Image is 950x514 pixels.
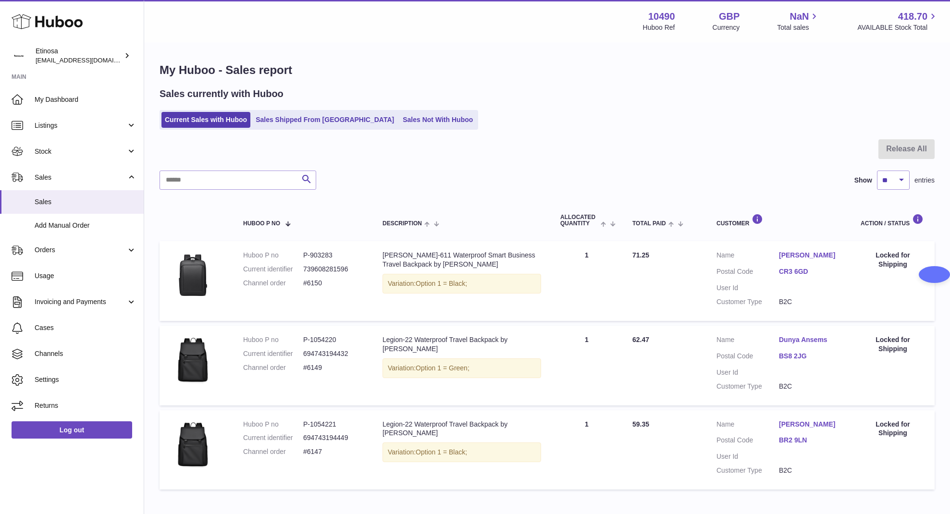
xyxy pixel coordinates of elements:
strong: 10490 [648,10,675,23]
span: Total sales [777,23,820,32]
div: Legion-22 Waterproof Travel Backpack by [PERSON_NAME] [382,420,541,438]
dt: Name [716,251,779,262]
h2: Sales currently with Huboo [160,87,284,100]
span: My Dashboard [35,95,136,104]
td: 1 [551,241,623,321]
span: AVAILABLE Stock Total [857,23,938,32]
div: Variation: [382,442,541,462]
dt: User Id [716,283,779,293]
dt: Postal Code [716,352,779,363]
dd: 694743194432 [303,349,363,358]
a: BR2 9LN [779,436,841,445]
span: Orders [35,245,126,255]
a: NaN Total sales [777,10,820,32]
dt: Huboo P no [243,420,303,429]
dt: Current identifier [243,349,303,358]
a: Sales Shipped From [GEOGRAPHIC_DATA] [252,112,397,128]
a: BS8 2JG [779,352,841,361]
div: Legion-22 Waterproof Travel Backpack by [PERSON_NAME] [382,335,541,354]
dt: User Id [716,452,779,461]
div: Variation: [382,274,541,294]
span: Listings [35,121,126,130]
div: Variation: [382,358,541,378]
dt: Current identifier [243,433,303,442]
span: ALLOCATED Quantity [560,214,598,227]
dt: Name [716,335,779,347]
dd: #6147 [303,447,363,456]
dd: #6149 [303,363,363,372]
span: Channels [35,349,136,358]
a: 418.70 AVAILABLE Stock Total [857,10,938,32]
span: NaN [790,10,809,23]
span: Add Manual Order [35,221,136,230]
dd: 739608281596 [303,265,363,274]
span: Description [382,220,422,227]
dt: User Id [716,368,779,377]
dt: Huboo P no [243,335,303,344]
div: Customer [716,214,841,227]
a: Sales Not With Huboo [399,112,476,128]
span: Cases [35,323,136,332]
a: [PERSON_NAME] [779,420,841,429]
dt: Channel order [243,363,303,372]
a: Current Sales with Huboo [161,112,250,128]
div: Etinosa [36,47,122,65]
dt: Customer Type [716,297,779,306]
span: Option 1 = Green; [416,364,469,372]
img: v-Black__765727349.webp [169,420,217,468]
dt: Current identifier [243,265,303,274]
span: Total paid [632,220,666,227]
span: Usage [35,271,136,281]
span: Option 1 = Black; [416,448,467,456]
dd: B2C [779,297,841,306]
div: Locked for Shipping [861,420,925,438]
span: Returns [35,401,136,410]
dd: 694743194449 [303,433,363,442]
dt: Postal Code [716,267,779,279]
label: Show [854,176,872,185]
td: 1 [551,410,623,490]
strong: GBP [719,10,740,23]
dd: P-903283 [303,251,363,260]
span: Settings [35,375,136,384]
td: 1 [551,326,623,405]
span: 71.25 [632,251,649,259]
dt: Huboo P no [243,251,303,260]
a: Dunya Ansems [779,335,841,344]
dd: P-1054220 [303,335,363,344]
span: Invoicing and Payments [35,297,126,306]
div: Currency [713,23,740,32]
dt: Name [716,420,779,431]
span: Sales [35,197,136,207]
div: [PERSON_NAME]-611 Waterproof Smart Business Travel Backpack by [PERSON_NAME] [382,251,541,269]
dt: Channel order [243,279,303,288]
div: Locked for Shipping [861,251,925,269]
div: Huboo Ref [643,23,675,32]
div: Locked for Shipping [861,335,925,354]
dd: B2C [779,466,841,475]
span: 418.70 [898,10,927,23]
dd: #6150 [303,279,363,288]
span: 62.47 [632,336,649,343]
a: [PERSON_NAME] [779,251,841,260]
img: Wolphuk@gmail.com [12,49,26,63]
h1: My Huboo - Sales report [160,62,935,78]
span: Huboo P no [243,220,280,227]
dd: P-1054221 [303,420,363,429]
img: Brand-Laptop-Backpack-Waterproof-Anti-Theft-School-Backpacks-Usb-Charging-Men-Business-Travel-Bag... [169,251,217,299]
span: [EMAIL_ADDRESS][DOMAIN_NAME] [36,56,141,64]
dt: Channel order [243,447,303,456]
dt: Customer Type [716,382,779,391]
dt: Postal Code [716,436,779,447]
span: 59.35 [632,420,649,428]
div: Action / Status [861,214,925,227]
a: CR3 6GD [779,267,841,276]
a: Log out [12,421,132,439]
span: Option 1 = Black; [416,280,467,287]
dt: Customer Type [716,466,779,475]
span: Sales [35,173,126,182]
span: Stock [35,147,126,156]
span: entries [914,176,935,185]
img: v-Black__765727349.webp [169,335,217,383]
dd: B2C [779,382,841,391]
